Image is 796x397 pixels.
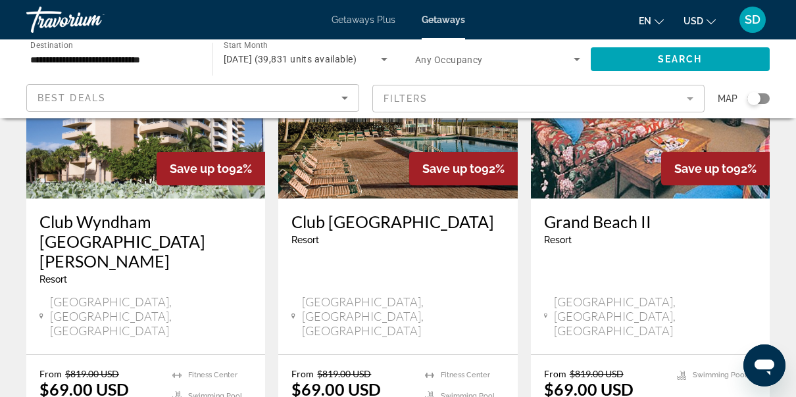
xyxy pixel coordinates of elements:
span: Save up to [170,162,229,175]
button: Change language [639,11,664,30]
a: Travorium [26,3,158,37]
span: $819.00 USD [317,368,371,379]
span: Start Month [224,41,268,50]
div: 92% [661,152,770,185]
span: Any Occupancy [415,55,483,65]
span: [DATE] (39,831 units available) [224,54,357,64]
span: SD [745,13,760,26]
span: Save up to [422,162,482,175]
a: Club [GEOGRAPHIC_DATA] [291,212,504,231]
span: Destination [30,40,73,49]
span: Save up to [674,162,734,175]
span: Search [658,54,703,64]
a: Getaways Plus [332,14,395,25]
div: 92% [157,152,265,185]
button: Search [591,47,770,71]
a: Club Wyndham [GEOGRAPHIC_DATA][PERSON_NAME] [39,212,252,271]
span: Resort [39,274,67,285]
iframe: Button to launch messaging window [743,344,785,386]
mat-select: Sort by [37,90,348,106]
button: Change currency [684,11,716,30]
span: Fitness Center [188,371,237,379]
span: From [291,368,314,379]
span: $819.00 USD [65,368,119,379]
span: Resort [544,235,572,245]
button: Filter [372,84,705,113]
span: USD [684,16,703,26]
span: From [544,368,566,379]
span: Resort [291,235,319,245]
div: 92% [409,152,518,185]
a: Getaways [422,14,465,25]
span: Map [718,89,737,108]
span: Best Deals [37,93,106,103]
span: [GEOGRAPHIC_DATA], [GEOGRAPHIC_DATA], [GEOGRAPHIC_DATA] [554,294,757,338]
span: $819.00 USD [570,368,624,379]
a: Grand Beach II [544,212,757,231]
span: Fitness Center [441,371,490,379]
span: en [639,16,651,26]
span: [GEOGRAPHIC_DATA], [GEOGRAPHIC_DATA], [GEOGRAPHIC_DATA] [50,294,253,338]
span: [GEOGRAPHIC_DATA], [GEOGRAPHIC_DATA], [GEOGRAPHIC_DATA] [302,294,505,338]
button: User Menu [735,6,770,34]
span: From [39,368,62,379]
span: Swimming Pool [693,371,747,379]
